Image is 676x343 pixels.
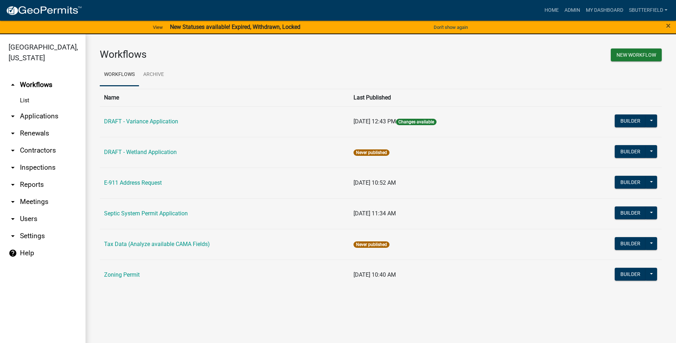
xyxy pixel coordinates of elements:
i: arrow_drop_down [9,215,17,223]
a: E-911 Address Request [104,179,162,186]
span: [DATE] 11:34 AM [354,210,396,217]
button: Builder [615,237,646,250]
i: help [9,249,17,257]
button: Builder [615,176,646,189]
a: DRAFT - Wetland Application [104,149,177,155]
strong: New Statuses available! Expired, Withdrawn, Locked [170,24,300,30]
a: My Dashboard [583,4,626,17]
button: Builder [615,206,646,219]
i: arrow_drop_down [9,163,17,172]
th: Last Published [349,89,549,106]
a: Tax Data (Analyze available CAMA Fields) [104,241,210,247]
i: arrow_drop_up [9,81,17,89]
button: Builder [615,145,646,158]
i: arrow_drop_down [9,198,17,206]
span: Never published [354,241,389,248]
i: arrow_drop_down [9,180,17,189]
a: Archive [139,63,168,86]
a: View [150,21,166,33]
h3: Workflows [100,48,376,61]
button: Close [666,21,671,30]
span: Changes available [396,119,437,125]
span: [DATE] 10:40 AM [354,271,396,278]
a: Home [542,4,562,17]
i: arrow_drop_down [9,129,17,138]
button: Builder [615,268,646,281]
span: × [666,21,671,31]
button: New Workflow [611,48,662,61]
button: Builder [615,114,646,127]
span: [DATE] 10:52 AM [354,179,396,186]
span: Never published [354,149,389,156]
a: Admin [562,4,583,17]
th: Name [100,89,349,106]
a: DRAFT - Variance Application [104,118,178,125]
i: arrow_drop_down [9,112,17,121]
span: [DATE] 12:43 PM [354,118,396,125]
i: arrow_drop_down [9,146,17,155]
button: Don't show again [431,21,471,33]
i: arrow_drop_down [9,232,17,240]
a: Zoning Permit [104,271,140,278]
a: Sbutterfield [626,4,670,17]
a: Workflows [100,63,139,86]
a: Septic System Permit Application [104,210,188,217]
